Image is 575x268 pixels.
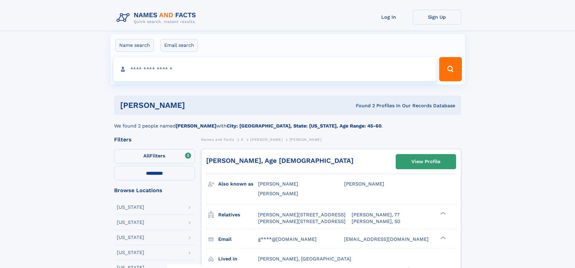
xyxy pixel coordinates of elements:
[117,235,144,240] div: [US_STATE]
[289,137,322,142] span: [PERSON_NAME]
[352,211,400,218] a: [PERSON_NAME], 77
[258,218,346,225] a: [PERSON_NAME][STREET_ADDRESS]
[241,136,244,143] a: A
[344,181,384,187] span: [PERSON_NAME]
[114,149,195,163] label: Filters
[120,102,270,109] h1: [PERSON_NAME]
[218,234,258,244] h3: Email
[250,137,283,142] span: [PERSON_NAME]
[160,39,198,52] label: Email search
[113,57,437,81] input: search input
[143,153,150,159] span: All
[114,188,195,193] div: Browse Locations
[258,211,346,218] a: [PERSON_NAME][STREET_ADDRESS]
[115,39,154,52] label: Name search
[176,123,216,129] b: [PERSON_NAME]
[250,136,283,143] a: [PERSON_NAME]
[227,123,382,129] b: City: [GEOGRAPHIC_DATA], State: [US_STATE], Age Range: 45-60
[201,136,234,143] a: Names and Facts
[218,254,258,264] h3: Lived in
[218,179,258,189] h3: Also known as
[114,10,201,26] img: Logo Names and Facts
[270,102,455,109] div: Found 2 Profiles In Our Records Database
[241,137,244,142] span: A
[206,157,353,164] a: [PERSON_NAME], Age [DEMOGRAPHIC_DATA]
[411,155,440,169] div: View Profile
[114,115,461,130] div: We found 2 people named with .
[117,205,144,210] div: [US_STATE]
[258,256,351,262] span: [PERSON_NAME], [GEOGRAPHIC_DATA]
[117,220,144,225] div: [US_STATE]
[365,10,413,24] a: Log In
[258,191,298,196] span: [PERSON_NAME]
[258,181,298,187] span: [PERSON_NAME]
[396,154,456,169] a: View Profile
[439,211,446,215] div: ❯
[114,137,195,142] div: Filters
[352,218,400,225] a: [PERSON_NAME], 50
[344,236,429,242] span: [EMAIL_ADDRESS][DOMAIN_NAME]
[439,57,462,81] button: Search Button
[117,250,144,255] div: [US_STATE]
[413,10,461,24] a: Sign Up
[439,236,446,240] div: ❯
[218,210,258,220] h3: Relatives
